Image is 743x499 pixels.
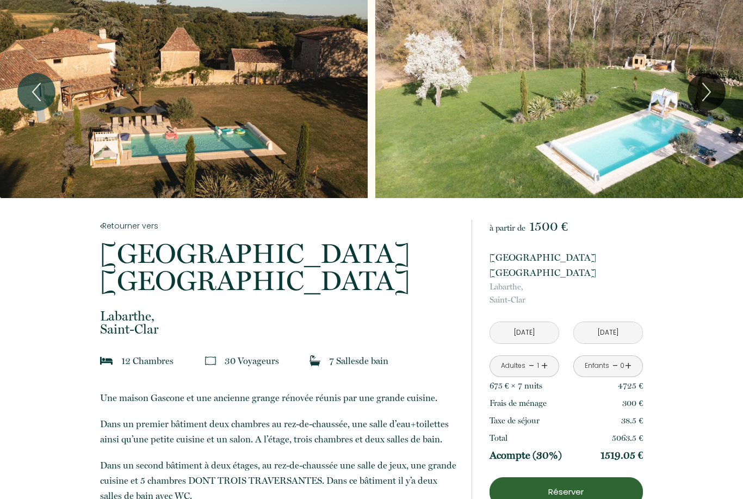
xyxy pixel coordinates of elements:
span: s [275,356,279,367]
p: Saint-Clar [100,310,457,336]
span: s [539,381,542,391]
p: [GEOGRAPHIC_DATA] [GEOGRAPHIC_DATA] [490,250,643,281]
p: Réserver [493,486,639,499]
p: Taxe de séjour [490,415,540,428]
p: 675 € × 7 nuit [490,380,542,393]
span: s [355,356,359,367]
a: - [612,358,618,375]
a: + [541,358,548,375]
button: Previous [17,73,55,112]
p: 4725 € [618,380,643,393]
p: 300 € [622,397,643,410]
p: 1519.05 € [600,449,643,463]
span: Labarthe, [490,281,643,294]
span: s [170,356,174,367]
p: Total [490,432,507,445]
p: 30 Voyageur [225,354,279,369]
div: 0 [620,361,625,372]
a: Retourner vers [100,220,457,232]
a: - [529,358,535,375]
span: à partir de [490,224,525,233]
span: 1500 € [529,219,568,235]
p: [GEOGRAPHIC_DATA] [GEOGRAPHIC_DATA] [100,241,457,295]
p: Saint-Clar [490,281,643,307]
div: Enfants [585,361,609,372]
p: Dans un premier bâtiment deux chambres au rez-de-chaussée, une salle d’eau+toilettes ainsi qu’une... [100,417,457,447]
p: Frais de ménage [490,397,547,410]
p: 7 Salle de bain [329,354,388,369]
div: Adultes [501,361,525,372]
p: Acompte (30%) [490,449,562,463]
input: Arrivée [490,323,559,344]
span: Labarthe, [100,310,457,323]
p: 5063.5 € [612,432,643,445]
input: Départ [574,323,642,344]
p: 38.5 € [621,415,643,428]
p: Une maison Gascone et une ancienne grange rénovée réunis par une grande cuisine. [100,391,457,406]
a: + [625,358,631,375]
img: guests [205,356,216,367]
div: 1 [535,361,541,372]
p: 12 Chambre [121,354,174,369]
button: Next [688,73,726,112]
